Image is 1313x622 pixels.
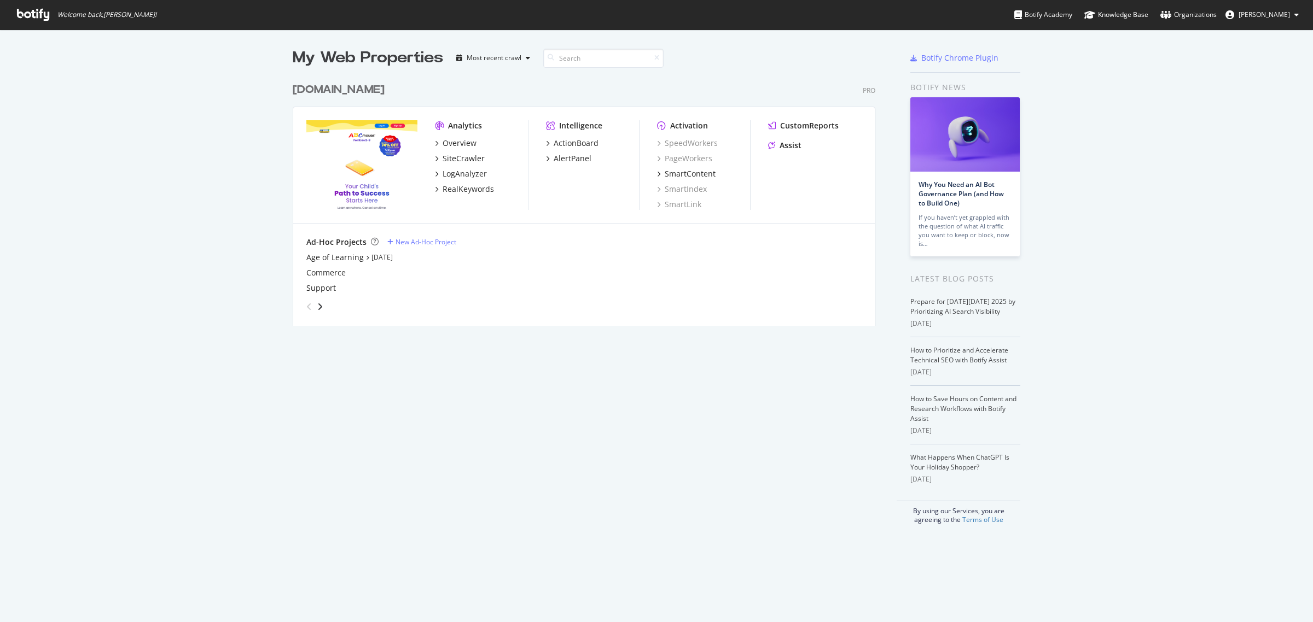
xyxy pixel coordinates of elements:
[371,253,393,262] a: [DATE]
[657,184,707,195] a: SmartIndex
[293,82,385,98] div: [DOMAIN_NAME]
[443,138,477,149] div: Overview
[435,153,485,164] a: SiteCrawler
[546,153,591,164] a: AlertPanel
[1217,6,1308,24] button: [PERSON_NAME]
[910,273,1020,285] div: Latest Blog Posts
[293,47,443,69] div: My Web Properties
[543,49,664,68] input: Search
[910,474,1020,484] div: [DATE]
[306,267,346,278] a: Commerce
[910,52,998,63] a: Botify Chrome Plugin
[910,394,1016,423] a: How to Save Hours on Content and Research Workflows with Botify Assist
[435,138,477,149] a: Overview
[554,138,599,149] div: ActionBoard
[1160,9,1217,20] div: Organizations
[665,168,716,179] div: SmartContent
[306,120,417,209] img: www.abcmouse.com
[910,345,1008,365] a: How to Prioritize and Accelerate Technical SEO with Botify Assist
[657,168,716,179] a: SmartContent
[657,199,701,210] a: SmartLink
[657,153,712,164] a: PageWorkers
[546,138,599,149] a: ActionBoard
[396,237,456,247] div: New Ad-Hoc Project
[554,153,591,164] div: AlertPanel
[897,501,1020,524] div: By using our Services, you are agreeing to the
[910,81,1020,93] div: Botify news
[910,297,1015,316] a: Prepare for [DATE][DATE] 2025 by Prioritizing AI Search Visibility
[467,55,521,61] div: Most recent crawl
[306,283,336,294] a: Support
[670,120,708,131] div: Activation
[1084,9,1148,20] div: Knowledge Base
[435,184,494,195] a: RealKeywords
[657,138,718,149] a: SpeedWorkers
[306,237,367,248] div: Ad-Hoc Projects
[919,180,1004,208] a: Why You Need an AI Bot Governance Plan (and How to Build One)
[921,52,998,63] div: Botify Chrome Plugin
[1239,10,1290,19] span: Jennifer Seegmiller
[768,120,839,131] a: CustomReports
[910,367,1020,377] div: [DATE]
[448,120,482,131] div: Analytics
[435,168,487,179] a: LogAnalyzer
[57,10,156,19] span: Welcome back, [PERSON_NAME] !
[863,86,875,95] div: Pro
[452,49,535,67] button: Most recent crawl
[443,153,485,164] div: SiteCrawler
[559,120,602,131] div: Intelligence
[910,97,1020,172] img: Why You Need an AI Bot Governance Plan (and How to Build One)
[910,453,1009,472] a: What Happens When ChatGPT Is Your Holiday Shopper?
[919,213,1012,248] div: If you haven’t yet grappled with the question of what AI traffic you want to keep or block, now is…
[316,301,324,312] div: angle-right
[1014,9,1072,20] div: Botify Academy
[293,82,389,98] a: [DOMAIN_NAME]
[443,168,487,179] div: LogAnalyzer
[910,426,1020,436] div: [DATE]
[768,140,801,151] a: Assist
[443,184,494,195] div: RealKeywords
[780,140,801,151] div: Assist
[306,252,364,263] a: Age of Learning
[780,120,839,131] div: CustomReports
[293,69,884,326] div: grid
[302,298,316,315] div: angle-left
[387,237,456,247] a: New Ad-Hoc Project
[962,515,1003,524] a: Terms of Use
[910,319,1020,328] div: [DATE]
